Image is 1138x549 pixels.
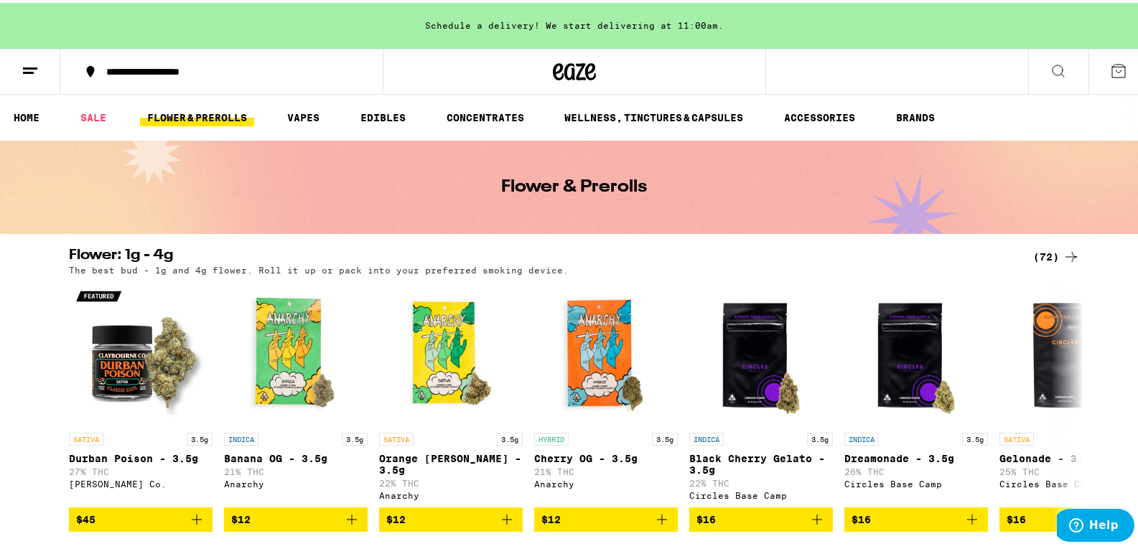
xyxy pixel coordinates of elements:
[652,430,678,443] p: 3.5g
[852,511,871,522] span: $16
[844,279,988,505] a: Open page for Dreamonade - 3.5g from Circles Base Camp
[1033,245,1080,263] a: (72)
[224,464,368,474] p: 21% THC
[844,505,988,529] button: Add to bag
[999,430,1034,443] p: SATIVA
[541,511,561,522] span: $12
[534,450,678,461] p: Cherry OG - 3.5g
[69,279,213,423] img: Claybourne Co. - Durban Poison - 3.5g
[69,245,1009,263] h2: Flower: 1g - 4g
[140,106,254,123] a: FLOWER & PREROLLS
[1057,506,1134,542] iframe: Opens a widget where you can find more information
[534,477,678,486] div: Anarchy
[844,477,988,486] div: Circles Base Camp
[807,430,833,443] p: 3.5g
[689,476,833,485] p: 22% THC
[379,279,523,505] a: Open page for Orange Runtz - 3.5g from Anarchy
[534,464,678,474] p: 21% THC
[889,106,942,123] button: BRANDS
[379,279,523,423] img: Anarchy - Orange Runtz - 3.5g
[342,430,368,443] p: 3.5g
[224,279,368,423] img: Anarchy - Banana OG - 3.5g
[69,464,213,474] p: 27% THC
[224,430,258,443] p: INDICA
[497,430,523,443] p: 3.5g
[187,430,213,443] p: 3.5g
[534,430,569,443] p: HYBRID
[534,279,678,505] a: Open page for Cherry OG - 3.5g from Anarchy
[379,450,523,473] p: Orange [PERSON_NAME] - 3.5g
[73,106,113,123] a: SALE
[689,279,833,423] img: Circles Base Camp - Black Cherry Gelato - 3.5g
[353,106,413,123] a: EDIBLES
[76,511,95,522] span: $45
[534,279,678,423] img: Anarchy - Cherry OG - 3.5g
[844,464,988,474] p: 26% THC
[379,430,414,443] p: SATIVA
[224,450,368,461] p: Banana OG - 3.5g
[844,430,879,443] p: INDICA
[689,430,724,443] p: INDICA
[844,279,988,423] img: Circles Base Camp - Dreamonade - 3.5g
[224,279,368,505] a: Open page for Banana OG - 3.5g from Anarchy
[439,106,531,123] a: CONCENTRATES
[6,106,47,123] a: HOME
[69,279,213,505] a: Open page for Durban Poison - 3.5g from Claybourne Co.
[69,450,213,461] p: Durban Poison - 3.5g
[379,505,523,529] button: Add to bag
[534,505,678,529] button: Add to bag
[69,263,569,272] p: The best bud - 1g and 4g flower. Roll it up or pack into your preferred smoking device.
[777,106,862,123] a: ACCESSORIES
[69,430,103,443] p: SATIVA
[280,106,327,123] a: VAPES
[379,488,523,497] div: Anarchy
[962,430,988,443] p: 3.5g
[1007,511,1026,522] span: $16
[696,511,716,522] span: $16
[844,450,988,461] p: Dreamonade - 3.5g
[379,476,523,485] p: 22% THC
[689,488,833,497] div: Circles Base Camp
[689,279,833,505] a: Open page for Black Cherry Gelato - 3.5g from Circles Base Camp
[502,176,648,193] h1: Flower & Prerolls
[557,106,750,123] a: WELLNESS, TINCTURES & CAPSULES
[224,505,368,529] button: Add to bag
[69,505,213,529] button: Add to bag
[386,511,406,522] span: $12
[69,477,213,486] div: [PERSON_NAME] Co.
[231,511,251,522] span: $12
[689,505,833,529] button: Add to bag
[689,450,833,473] p: Black Cherry Gelato - 3.5g
[224,477,368,486] div: Anarchy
